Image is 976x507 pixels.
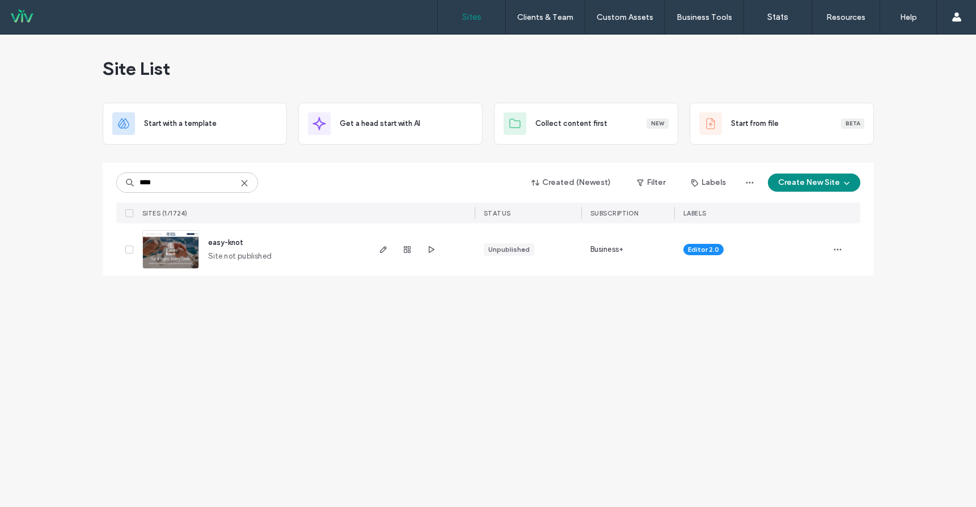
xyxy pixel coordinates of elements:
span: Help [26,8,49,18]
span: SITES (1/1724) [142,209,188,217]
button: Filter [626,174,677,192]
span: Collect content first [535,118,607,129]
div: Collect content firstNew [494,103,678,145]
span: Start with a template [144,118,217,129]
button: Create New Site [768,174,860,192]
label: Stats [767,12,788,22]
div: Unpublished [488,244,530,255]
button: Labels [681,174,736,192]
label: Resources [826,12,865,22]
label: Business Tools [677,12,732,22]
div: New [647,119,669,129]
div: Get a head start with AI [298,103,483,145]
span: LABELS [683,209,707,217]
a: easy-knot [208,238,243,247]
span: SUBSCRIPTION [590,209,639,217]
div: Start from fileBeta [690,103,874,145]
span: Site not published [208,251,272,262]
span: STATUS [484,209,511,217]
span: Editor 2.0 [688,244,719,255]
span: Business+ [590,244,624,255]
span: Get a head start with AI [340,118,420,129]
button: Created (Newest) [522,174,621,192]
label: Clients & Team [517,12,573,22]
span: Start from file [731,118,779,129]
label: Sites [462,12,481,22]
label: Help [900,12,917,22]
label: Custom Assets [597,12,653,22]
div: Start with a template [103,103,287,145]
div: Beta [841,119,864,129]
span: Site List [103,57,170,80]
